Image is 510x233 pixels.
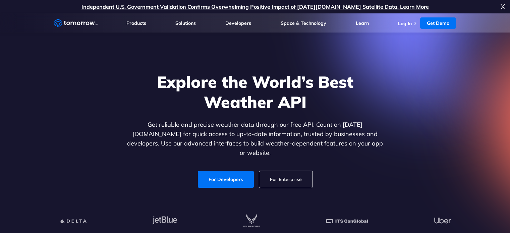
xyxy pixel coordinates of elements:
p: Get reliable and precise weather data through our free API. Count on [DATE][DOMAIN_NAME] for quic... [126,120,385,158]
h1: Explore the World’s Best Weather API [126,72,385,112]
a: Home link [54,18,98,28]
a: For Enterprise [259,171,313,188]
a: Solutions [175,20,196,26]
a: Products [126,20,146,26]
a: Independent U.S. Government Validation Confirms Overwhelming Positive Impact of [DATE][DOMAIN_NAM... [81,3,429,10]
a: Developers [225,20,251,26]
a: Get Demo [420,17,456,29]
a: Learn [356,20,369,26]
a: Space & Technology [281,20,326,26]
a: For Developers [198,171,254,188]
a: Log In [398,20,412,26]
